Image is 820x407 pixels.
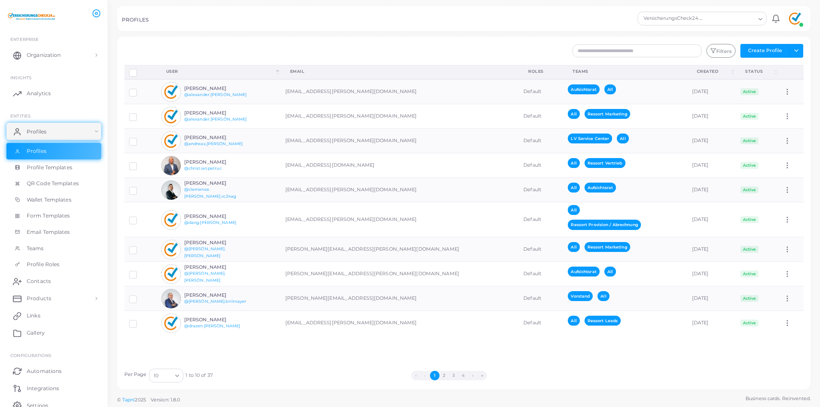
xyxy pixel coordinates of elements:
td: [EMAIL_ADDRESS][PERSON_NAME][DOMAIN_NAME] [281,202,519,237]
div: User [166,68,275,75]
a: Email Templates [6,224,101,240]
td: [PERSON_NAME][EMAIL_ADDRESS][PERSON_NAME][DOMAIN_NAME] [281,237,519,262]
button: Go to page 2 [439,371,449,380]
a: Organization [6,47,101,64]
img: avatar [161,210,181,230]
span: All [568,316,579,326]
button: Go to page 3 [449,371,458,380]
a: Profile Templates [6,159,101,176]
td: [DATE] [687,311,736,336]
span: LV Service Center [568,134,612,143]
a: @[PERSON_NAME].[PERSON_NAME] [184,271,226,283]
h6: [PERSON_NAME] [184,180,248,186]
span: All [568,242,579,252]
div: Roles [528,68,554,75]
a: Form Templates [6,208,101,224]
img: avatar [161,289,181,308]
span: Vorstand [568,291,593,301]
span: Profile Templates [27,164,72,171]
span: Email Templates [27,228,70,236]
td: [PERSON_NAME][EMAIL_ADDRESS][DOMAIN_NAME] [281,286,519,311]
span: INSIGHTS [10,75,31,80]
span: All [568,109,579,119]
td: [DATE] [687,178,736,202]
span: Active [740,295,758,302]
img: avatar [786,10,804,27]
td: Default [519,104,563,129]
span: All [597,291,609,301]
span: Wallet Templates [27,196,71,204]
button: Go to page 4 [458,371,468,380]
span: Contacts [27,277,51,285]
a: @alexander.[PERSON_NAME] [184,92,247,97]
div: Email [290,68,509,75]
span: All [568,158,579,168]
img: logo [8,8,56,24]
td: [EMAIL_ADDRESS][PERSON_NAME][DOMAIN_NAME] [281,79,519,104]
div: Status [745,68,773,75]
span: Ressort Marketing [585,242,630,252]
td: [DATE] [687,104,736,129]
td: [DATE] [687,129,736,153]
a: Profiles [6,143,101,159]
span: Profile Roles [27,261,59,268]
td: [DATE] [687,153,736,178]
th: Action [779,65,803,79]
a: @alexander.[PERSON_NAME] [184,117,247,121]
a: Wallet Templates [6,192,101,208]
a: Analytics [6,85,101,102]
h6: [PERSON_NAME] [184,292,248,298]
span: Configurations [10,353,51,358]
span: Links [27,312,40,320]
button: Go to page 1 [430,371,439,380]
span: Aufsichtsrat [585,183,616,193]
button: Filters [706,44,736,58]
h6: [PERSON_NAME] [184,214,248,219]
span: Active [740,320,758,326]
td: Default [519,202,563,237]
span: 1 to 10 of 37 [186,372,212,379]
td: [DATE] [687,79,736,104]
span: Active [740,162,758,169]
td: [DATE] [687,202,736,237]
span: Enterprise [10,37,39,42]
span: Active [740,113,758,120]
span: Active [740,186,758,193]
span: All [568,205,579,215]
span: Aufsichtsrat [568,84,599,94]
a: @[PERSON_NAME].brilmayer [184,299,247,304]
img: avatar [161,240,181,259]
span: Profiles [27,128,46,136]
td: [EMAIL_ADDRESS][DOMAIN_NAME] [281,153,519,178]
img: avatar [161,264,181,284]
span: Ressort Provision / Abrechnung [568,220,641,230]
div: Created [697,68,730,75]
td: [EMAIL_ADDRESS][PERSON_NAME][DOMAIN_NAME] [281,178,519,202]
h6: [PERSON_NAME] [184,135,248,140]
td: Default [519,178,563,202]
a: @dang.[PERSON_NAME] [184,220,236,225]
span: Active [740,216,758,223]
div: Teams [572,68,678,75]
h6: [PERSON_NAME] [184,159,248,165]
button: Go to last page [477,371,487,380]
a: Tapni [122,397,135,403]
img: avatar [161,156,181,175]
td: Default [519,129,563,153]
span: Ressort Marketing [585,109,630,119]
h6: [PERSON_NAME] [184,86,248,91]
img: avatar [161,131,181,151]
span: Version: 1.8.0 [151,397,180,403]
span: Ressort Leads [585,316,621,326]
span: Gallery [27,329,45,337]
span: Ressort Vertrieb [585,158,625,168]
input: Search for option [706,14,755,23]
span: All [604,84,616,94]
div: Search for option [637,12,767,25]
a: QR Code Templates [6,175,101,192]
td: Default [519,262,563,286]
h6: [PERSON_NAME] [184,110,248,116]
th: Row-selection [124,65,157,79]
a: Profile Roles [6,256,101,273]
a: Links [6,307,101,324]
